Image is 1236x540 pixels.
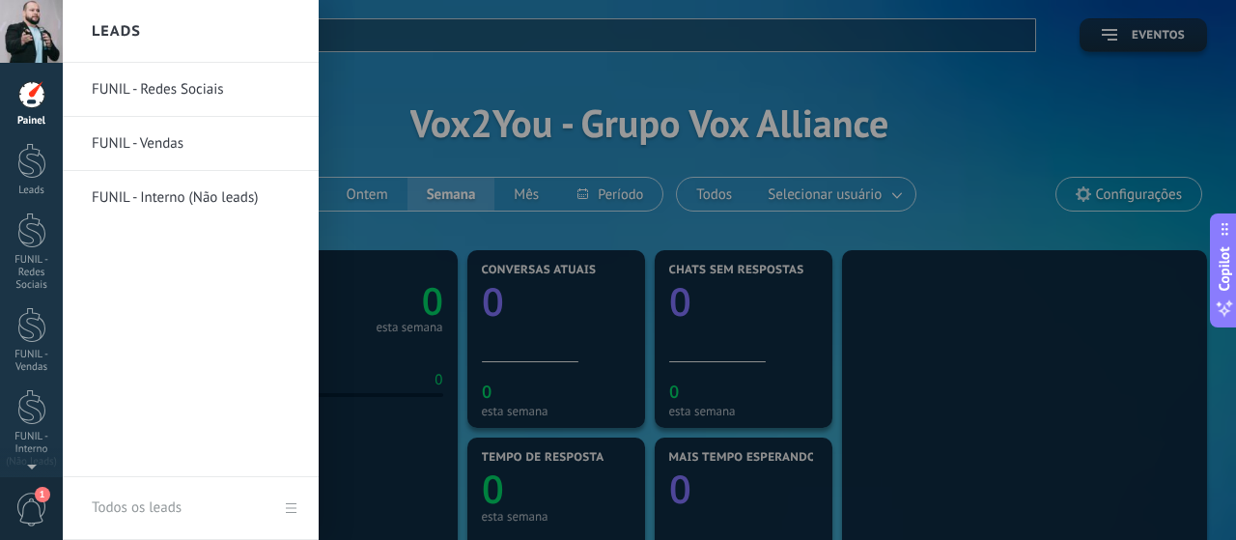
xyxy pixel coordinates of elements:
[35,487,50,502] span: 1
[4,254,60,292] div: FUNIL - Redes Sociais
[92,171,299,225] a: FUNIL - Interno (Não leads)
[92,1,141,62] h2: Leads
[63,477,319,540] a: Todos os leads
[4,115,60,128] div: Painel
[4,349,60,374] div: FUNIL - Vendas
[4,185,60,197] div: Leads
[92,481,182,535] div: Todos os leads
[1215,246,1234,291] span: Copilot
[92,117,299,171] a: FUNIL - Vendas
[4,431,60,469] div: FUNIL - Interno (Não leads)
[92,63,299,117] a: FUNIL - Redes Sociais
